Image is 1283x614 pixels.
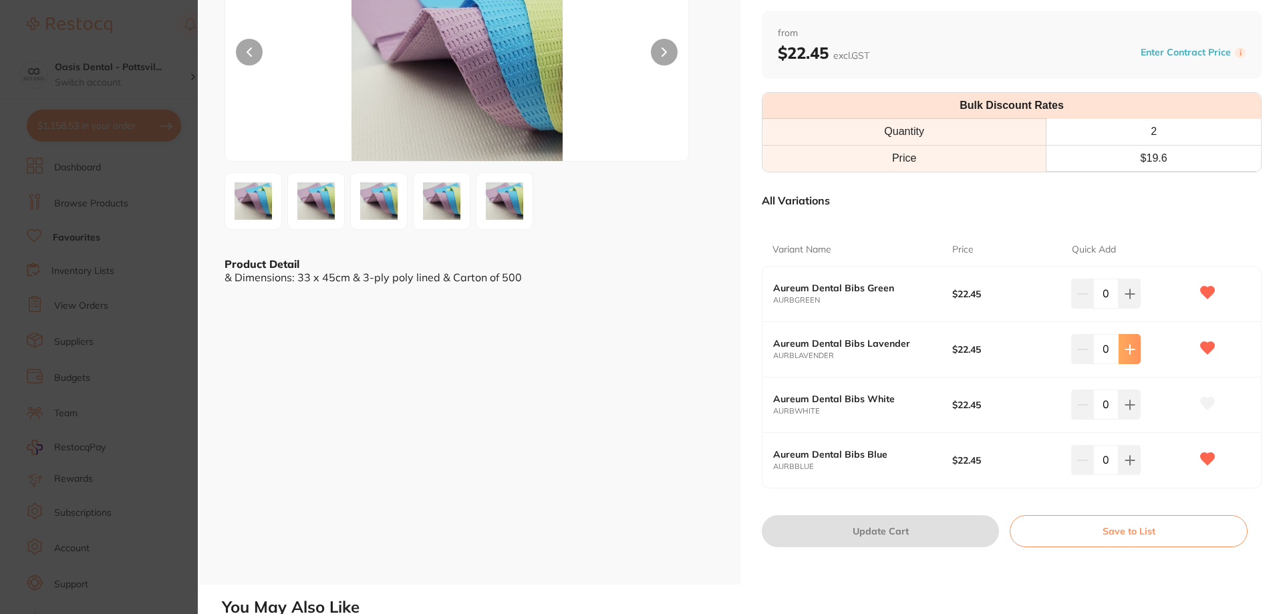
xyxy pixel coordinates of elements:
td: Price [762,145,1046,171]
b: $22.45 [952,344,1060,355]
b: Aureum Dental Bibs Blue [773,449,934,460]
th: Quantity [762,119,1046,145]
td: $ 19.6 [1046,145,1261,171]
button: Enter Contract Price [1137,46,1235,59]
span: from [778,27,1246,40]
button: Save to List [1010,515,1248,547]
div: & Dimensions: 33 x 45cm & 3-ply poly lined & Carton of 500 [225,271,714,283]
b: $22.45 [952,400,1060,410]
img: Njgx [418,177,466,225]
b: Product Detail [225,257,299,271]
b: $22.45 [952,289,1060,299]
img: Njgw [355,177,403,225]
img: Njc5 [292,177,340,225]
b: $22.45 [778,43,869,63]
small: AURBGREEN [773,296,952,305]
p: All Variations [762,194,830,207]
th: Bulk Discount Rates [762,93,1261,119]
label: i [1235,47,1246,58]
small: AURBBLUE [773,462,952,471]
b: Aureum Dental Bibs White [773,394,934,404]
span: excl. GST [833,49,869,61]
th: 2 [1046,119,1261,145]
button: Update Cart [762,515,999,547]
small: AURBLAVENDER [773,351,952,360]
p: Price [952,243,974,257]
b: Aureum Dental Bibs Lavender [773,338,934,349]
p: Variant Name [772,243,831,257]
b: Aureum Dental Bibs Green [773,283,934,293]
p: Quick Add [1072,243,1116,257]
b: $22.45 [952,455,1060,466]
small: AURBWHITE [773,407,952,416]
img: Njc4 [229,177,277,225]
img: Njgy [480,177,529,225]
